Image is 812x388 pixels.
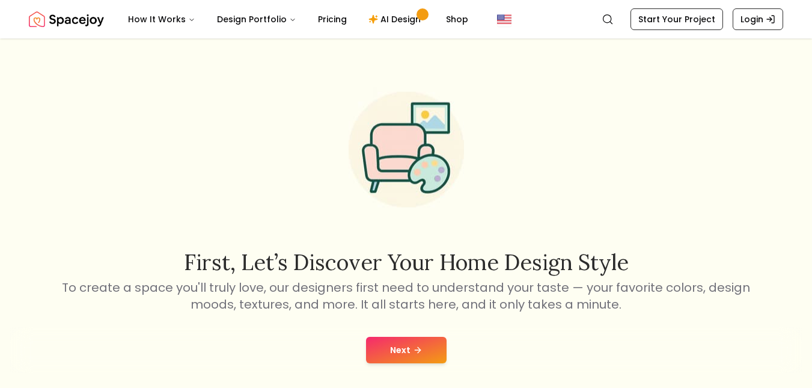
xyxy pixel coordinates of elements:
[329,73,483,227] img: Start Style Quiz Illustration
[366,337,447,363] button: Next
[29,7,104,31] a: Spacejoy
[308,7,356,31] a: Pricing
[118,7,478,31] nav: Main
[60,279,752,313] p: To create a space you'll truly love, our designers first need to understand your taste — your fav...
[436,7,478,31] a: Shop
[60,250,752,274] h2: First, let’s discover your home design style
[497,12,511,26] img: United States
[29,7,104,31] img: Spacejoy Logo
[630,8,723,30] a: Start Your Project
[207,7,306,31] button: Design Portfolio
[118,7,205,31] button: How It Works
[733,8,783,30] a: Login
[359,7,434,31] a: AI Design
